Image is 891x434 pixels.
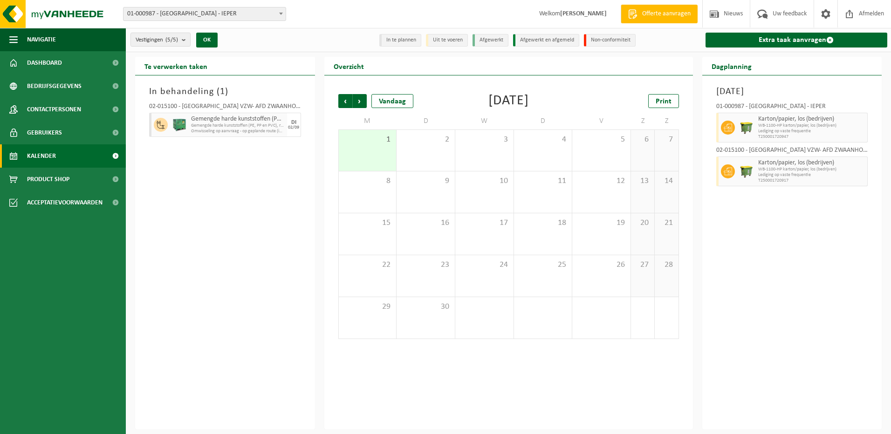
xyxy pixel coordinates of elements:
span: Gemengde harde kunststoffen (PE, PP en PVC), recycleerbaar (industrieel) [191,115,285,123]
div: 01-000987 - [GEOGRAPHIC_DATA] - IEPER [716,103,868,113]
span: Karton/papier, los (bedrijven) [758,115,865,123]
span: Karton/papier, los (bedrijven) [758,159,865,167]
span: Kalender [27,144,56,168]
span: 27 [636,260,650,270]
span: 24 [460,260,509,270]
img: PB-HB-1400-HPE-GN-01 [172,118,186,132]
span: Lediging op vaste frequentie [758,172,865,178]
div: DI [291,120,296,125]
span: 22 [343,260,392,270]
span: 5 [577,135,626,145]
span: 12 [577,176,626,186]
li: In te plannen [379,34,421,47]
td: Z [655,113,679,129]
li: Non-conformiteit [584,34,636,47]
span: Dashboard [27,51,62,75]
strong: [PERSON_NAME] [560,10,607,17]
count: (5/5) [165,37,178,43]
span: Navigatie [27,28,56,51]
span: 01-000987 - WESTLANDIA VZW - IEPER [123,7,286,20]
span: 1 [220,87,225,96]
span: Omwisseling op aanvraag - op geplande route (incl. verwerking) [191,129,285,134]
span: Lediging op vaste frequentie [758,129,865,134]
span: 14 [659,176,673,186]
h2: Te verwerken taken [135,57,217,75]
span: 2 [401,135,450,145]
span: 30 [401,302,450,312]
a: Offerte aanvragen [621,5,698,23]
span: Vestigingen [136,33,178,47]
h3: [DATE] [716,85,868,99]
span: Product Shop [27,168,69,191]
span: WB-1100-HP karton/papier, los (bedrijven) [758,123,865,129]
span: 7 [659,135,673,145]
span: 6 [636,135,650,145]
td: Z [631,113,655,129]
span: 13 [636,176,650,186]
button: Vestigingen(5/5) [130,33,191,47]
span: 9 [401,176,450,186]
div: [DATE] [488,94,529,108]
a: Extra taak aanvragen [706,33,888,47]
td: W [455,113,514,129]
div: 02/09 [288,125,299,130]
li: Uit te voeren [426,34,468,47]
span: 20 [636,218,650,228]
span: 17 [460,218,509,228]
span: Acceptatievoorwaarden [27,191,103,214]
a: Print [648,94,679,108]
span: 1 [343,135,392,145]
li: Afgewerkt en afgemeld [513,34,579,47]
img: WB-1100-HPE-GN-50 [740,121,754,135]
span: 29 [343,302,392,312]
span: Gebruikers [27,121,62,144]
span: 26 [577,260,626,270]
td: M [338,113,397,129]
span: 28 [659,260,673,270]
img: WB-1100-HPE-GN-50 [740,164,754,178]
span: T250001720947 [758,134,865,140]
span: Volgende [353,94,367,108]
div: Vandaag [371,94,413,108]
span: Print [656,98,672,105]
span: 25 [519,260,568,270]
span: Offerte aanvragen [640,9,693,19]
span: T250001720917 [758,178,865,183]
span: Contactpersonen [27,98,81,121]
span: 11 [519,176,568,186]
span: 23 [401,260,450,270]
h3: In behandeling ( ) [149,85,301,99]
div: 02-015100 - [GEOGRAPHIC_DATA] VZW- AFD ZWAANHOFWE - IEPER [716,147,868,156]
td: D [397,113,455,129]
span: 15 [343,218,392,228]
span: 10 [460,176,509,186]
button: OK [196,33,218,47]
td: V [572,113,631,129]
h2: Dagplanning [702,57,761,75]
span: Bedrijfsgegevens [27,75,82,98]
span: 19 [577,218,626,228]
h2: Overzicht [324,57,373,75]
span: 3 [460,135,509,145]
span: 18 [519,218,568,228]
span: 16 [401,218,450,228]
div: 02-015100 - [GEOGRAPHIC_DATA] VZW- AFD ZWAANHOFWE - IEPER [149,103,301,113]
span: WB-1100-HP karton/papier, los (bedrijven) [758,167,865,172]
li: Afgewerkt [473,34,508,47]
span: Gemengde harde kunststoffen (PE, PP en PVC), recycleerbaar [191,123,285,129]
span: 8 [343,176,392,186]
span: Vorige [338,94,352,108]
span: 21 [659,218,673,228]
span: 4 [519,135,568,145]
td: D [514,113,573,129]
